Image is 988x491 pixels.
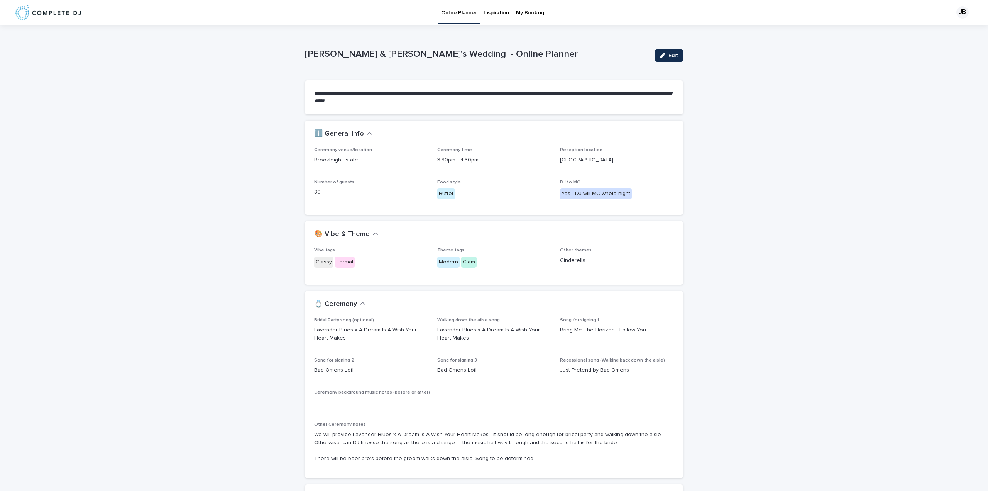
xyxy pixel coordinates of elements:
p: [PERSON_NAME] & [PERSON_NAME]'s Wedding - Online Planner [305,49,649,60]
div: Yes - DJ will MC whole night [560,188,632,199]
p: [GEOGRAPHIC_DATA] [560,156,674,164]
div: Formal [335,257,355,268]
p: Bring Me The Horizon - Follow You [560,326,674,334]
span: Bridal Party song (optional) [314,318,374,323]
p: Bad Omens Lofi [437,366,551,374]
h2: 🎨 Vibe & Theme [314,230,370,239]
p: We will provide Lavender Blues x A Dream Is A Wish Your Heart Makes - it should be long enough fo... [314,431,674,463]
button: Edit [655,49,683,62]
p: Brookleigh Estate [314,156,428,164]
div: JB [956,6,969,19]
span: Ceremony venue/location [314,148,372,152]
div: Glam [461,257,477,268]
h2: ℹ️ General Info [314,130,364,138]
span: Food style [437,180,461,185]
p: Bad Omens Lofi [314,366,428,374]
button: ℹ️ General Info [314,130,372,138]
span: Walking down the ailse song [437,318,500,323]
span: Vibe tags [314,248,335,253]
p: Just Pretend by Bad Omens [560,366,674,374]
span: Ceremony time [437,148,472,152]
span: Other Ceremony notes [314,422,366,427]
span: Edit [668,53,678,58]
span: Song for signing 2 [314,358,354,363]
h2: 💍 Ceremony [314,300,357,309]
span: Song for signing 1 [560,318,599,323]
span: DJ to MC [560,180,580,185]
span: Other themes [560,248,592,253]
p: 80 [314,188,428,196]
span: Reception location [560,148,602,152]
p: Lavender Blues x A Dream Is A Wish Your Heart Makes [437,326,551,342]
span: Song for signing 3 [437,358,477,363]
button: 🎨 Vibe & Theme [314,230,378,239]
p: - [314,399,674,407]
div: Buffet [437,188,455,199]
button: 💍 Ceremony [314,300,365,309]
div: Classy [314,257,333,268]
p: 3:30pm - 4:30pm [437,156,551,164]
span: Ceremony background music notes (before or after) [314,390,430,395]
span: Number of guests [314,180,354,185]
span: Theme tags [437,248,464,253]
div: Modern [437,257,460,268]
img: 8nP3zCmvR2aWrOmylPw8 [15,5,81,20]
p: Lavender Blues x A Dream Is A Wish Your Heart Makes [314,326,428,342]
p: Cinderella [560,257,674,265]
span: Recessional song (Walking back down the aisle) [560,358,665,363]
